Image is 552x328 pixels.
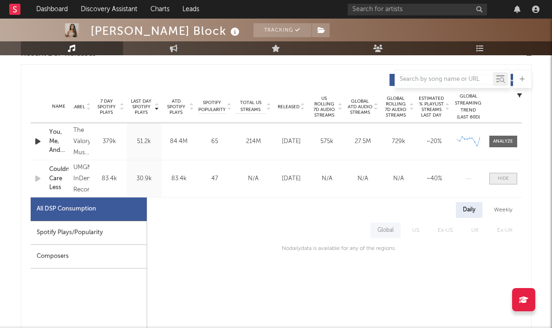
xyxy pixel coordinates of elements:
span: Spotify Popularity [198,99,226,113]
div: N/A [312,174,343,184]
div: 575k [312,137,343,146]
div: Composers [31,245,147,269]
div: 214M [236,137,271,146]
div: N/A [236,174,271,184]
div: Weekly [487,202,520,218]
div: Name [49,103,69,110]
input: Search by song name or URL [395,76,493,83]
div: [PERSON_NAME] Block [91,23,242,39]
button: Tracking [253,23,312,37]
span: Released [278,104,299,110]
a: Couldn't Care Less [49,165,69,192]
div: No daily data is available for any of the regions. [273,243,396,254]
div: Global Streaming Trend (Last 60D) [455,93,482,121]
div: [DATE] [276,174,307,184]
div: 65 [199,137,231,146]
div: N/A [383,174,414,184]
span: Last Day Spotify Plays [129,98,154,115]
div: 83.4k [94,174,124,184]
span: US Rolling 7D Audio Streams [312,96,337,118]
span: Global Rolling 7D Audio Streams [383,96,409,118]
span: Label [72,104,85,110]
div: The Valory Music Co., LLC [73,125,90,158]
div: 30.9k [129,174,159,184]
div: [DATE] [276,137,307,146]
div: ~ 40 % [419,174,450,184]
div: Spotify Plays/Popularity [31,221,147,245]
div: All DSP Consumption [31,197,147,221]
span: Estimated % Playlist Streams Last Day [419,96,444,118]
div: 729k [383,137,414,146]
div: 379k [94,137,124,146]
div: ~ 20 % [419,137,450,146]
div: 84.4M [164,137,194,146]
div: 51.2k [129,137,159,146]
span: Global ATD Audio Streams [347,98,373,115]
div: All DSP Consumption [37,203,96,215]
div: 27.5M [347,137,378,146]
div: N/A [347,174,378,184]
div: UMGN InDent Records [73,162,90,196]
div: 47 [199,174,231,184]
span: 7 Day Spotify Plays [94,98,119,115]
a: You, Me, And Whiskey [49,128,69,155]
div: 83.4k [164,174,194,184]
div: Daily [456,202,482,218]
span: Total US Streams [236,99,266,113]
span: ATD Spotify Plays [164,98,188,115]
input: Search for artists [348,4,487,15]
